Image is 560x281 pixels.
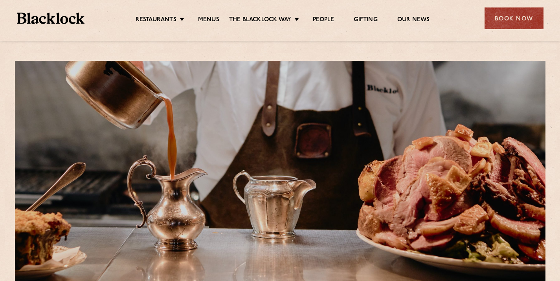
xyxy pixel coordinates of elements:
a: Menus [198,16,219,25]
div: Book Now [485,7,543,29]
img: BL_Textured_Logo-footer-cropped.svg [17,13,85,24]
a: People [313,16,334,25]
a: Restaurants [136,16,176,25]
a: Our News [397,16,430,25]
a: The Blacklock Way [229,16,291,25]
a: Gifting [354,16,377,25]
